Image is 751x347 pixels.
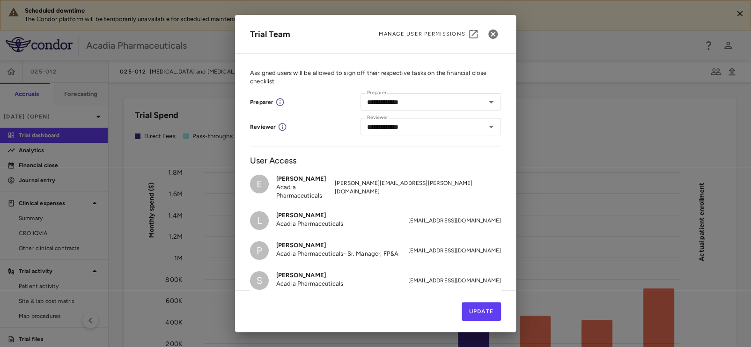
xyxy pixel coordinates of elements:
[250,175,269,193] div: E
[367,114,388,122] label: Reviewer
[250,211,269,230] div: L
[276,175,335,183] h6: [PERSON_NAME]
[250,69,501,86] p: Assigned users will be allowed to sign off their respective tasks on the financial close checklist.
[276,250,398,258] p: Acadia Pharmaceuticals - Sr. Manager, FP&A
[250,123,276,131] div: Reviewer
[278,122,287,132] svg: For this trial, user can close periods and comment, but cannot open periods, or edit or delete tr...
[250,271,269,290] div: S
[408,216,501,225] span: [EMAIL_ADDRESS][DOMAIN_NAME]
[335,179,501,196] span: [PERSON_NAME][EMAIL_ADDRESS][PERSON_NAME][DOMAIN_NAME]
[408,246,501,255] span: [EMAIL_ADDRESS][DOMAIN_NAME]
[379,26,485,42] a: Manage User Permissions
[276,280,343,288] p: Acadia Pharmaceuticals
[275,97,285,107] svg: For this trial, user can edit trial data, open periods, and comment, but cannot close periods.
[276,220,343,228] p: Acadia Pharmaceuticals
[408,276,501,285] span: [EMAIL_ADDRESS][DOMAIN_NAME]
[276,183,335,200] p: Acadia Pharmaceuticals
[250,155,501,167] h6: User Access
[250,28,290,41] div: Trial Team
[367,89,386,97] label: Preparer
[276,271,343,280] h6: [PERSON_NAME]
[485,96,498,109] button: Open
[250,98,273,106] div: Preparer
[485,120,498,133] button: Open
[276,241,398,250] h6: [PERSON_NAME]
[250,241,269,260] div: P
[462,302,501,321] button: Update
[379,30,465,38] span: Manage User Permissions
[276,211,343,220] h6: [PERSON_NAME]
